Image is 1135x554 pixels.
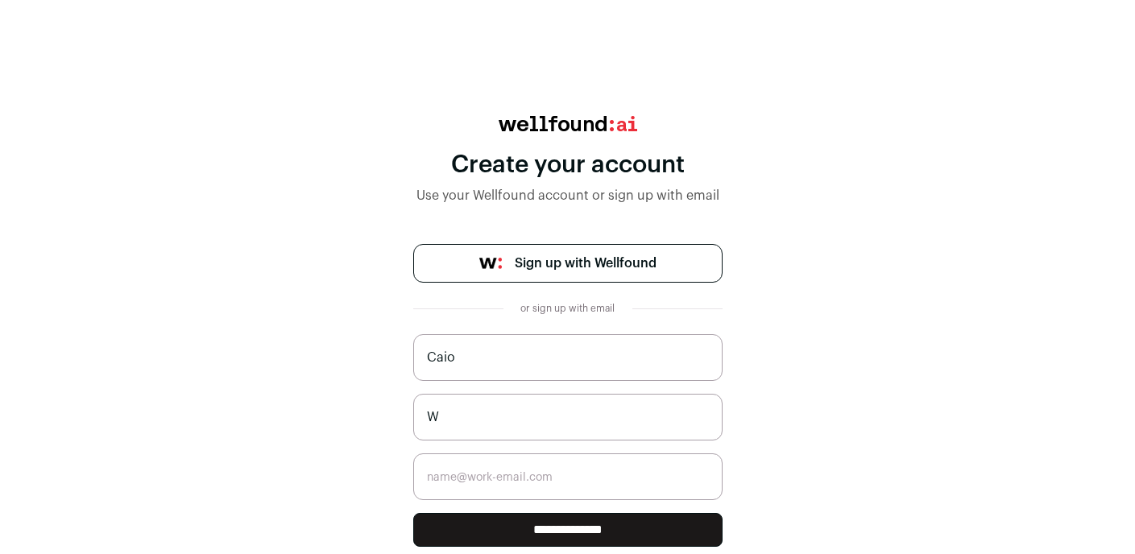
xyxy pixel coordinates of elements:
[413,334,723,381] input: Jane Smith
[413,244,723,283] a: Sign up with Wellfound
[499,116,637,131] img: wellfound:ai
[413,151,723,180] div: Create your account
[413,394,723,440] input: Job Title (i.e. CEO, Recruiter)
[479,258,502,269] img: wellfound-symbol-flush-black-fb3c872781a75f747ccb3a119075da62bfe97bd399995f84a933054e44a575c4.png
[413,453,723,500] input: name@work-email.com
[413,186,723,205] div: Use your Wellfound account or sign up with email
[515,254,657,273] span: Sign up with Wellfound
[516,302,619,315] div: or sign up with email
